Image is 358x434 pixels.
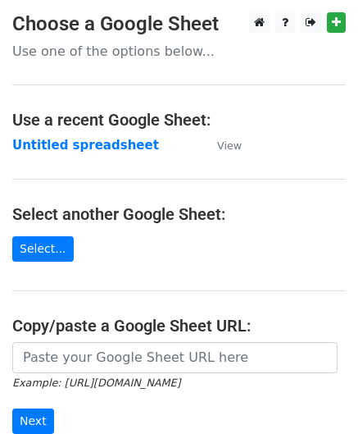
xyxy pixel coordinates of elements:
h3: Choose a Google Sheet [12,12,346,36]
small: Example: [URL][DOMAIN_NAME] [12,377,180,389]
h4: Select another Google Sheet: [12,204,346,224]
input: Paste your Google Sheet URL here [12,342,338,373]
p: Use one of the options below... [12,43,346,60]
h4: Use a recent Google Sheet: [12,110,346,130]
small: View [217,139,242,152]
a: Select... [12,236,74,262]
h4: Copy/paste a Google Sheet URL: [12,316,346,336]
a: View [201,138,242,153]
a: Untitled spreadsheet [12,138,159,153]
input: Next [12,409,54,434]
